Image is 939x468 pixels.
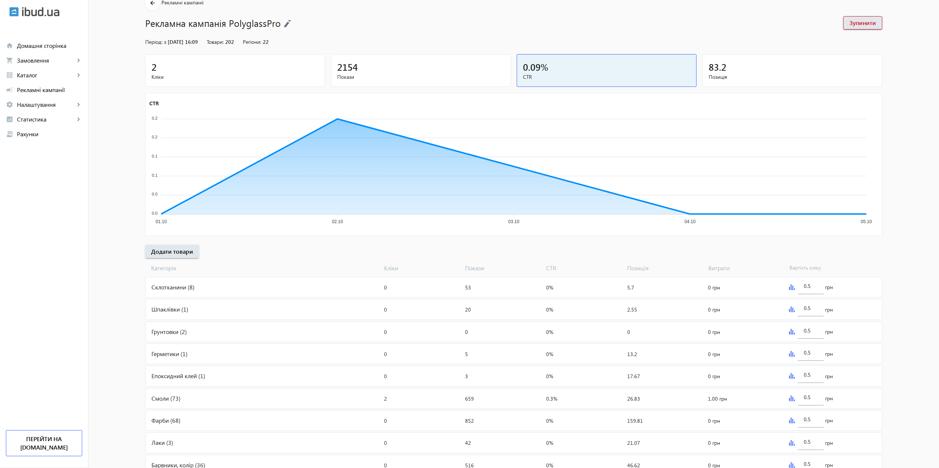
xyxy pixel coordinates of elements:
[465,284,471,291] span: 53
[789,351,795,357] img: graph.svg
[384,328,387,335] span: 0
[17,71,75,79] span: Каталог
[6,116,13,123] mat-icon: analytics
[263,38,269,45] span: 22
[145,245,199,258] button: Додати товари
[337,73,505,81] span: Покази
[146,411,381,430] div: Фарби (68)
[627,439,640,446] span: 21.07
[22,7,59,17] img: ibud_text.svg
[546,439,553,446] span: 0%
[624,264,705,272] span: Позиція
[6,71,13,79] mat-icon: grid_view
[708,373,720,380] span: 0 грн
[225,38,234,45] span: 202
[546,328,553,335] span: 0%
[384,284,387,291] span: 0
[145,38,166,45] span: Період: з
[75,57,82,64] mat-icon: keyboard_arrow_right
[149,99,159,106] text: CTR
[207,38,224,45] span: Товари:
[145,17,836,29] h1: Рекламна кампанія PolyglassPro
[75,116,82,123] mat-icon: keyboard_arrow_right
[156,219,167,224] tspan: 01.10
[75,71,82,79] mat-icon: keyboard_arrow_right
[384,395,387,402] span: 2
[786,264,868,272] span: Вартість кліку
[146,299,381,319] div: Шпаклівки (1)
[465,373,468,380] span: 3
[151,61,157,73] span: 2
[708,328,720,335] span: 0 грн
[523,61,541,73] span: 0.09
[861,219,872,224] tspan: 05.10
[708,284,720,291] span: 0 грн
[337,61,358,73] span: 2154
[465,395,474,402] span: 659
[146,366,381,386] div: Епоксидний клей (1)
[546,373,553,380] span: 0%
[152,211,157,215] tspan: 0.0
[789,306,795,312] img: graph.svg
[789,462,795,468] img: graph.svg
[9,7,19,17] img: ibud.svg
[709,61,726,73] span: 83.2
[825,284,833,291] span: грн
[789,418,795,423] img: graph.svg
[684,219,695,224] tspan: 04.10
[708,395,727,402] span: 1.00 грн
[709,73,876,81] span: Позиція
[384,373,387,380] span: 0
[825,373,833,380] span: грн
[705,264,786,272] span: Витрати
[708,439,720,446] span: 0 грн
[543,264,624,272] span: CTR
[627,306,637,313] span: 2.55
[789,440,795,446] img: graph.svg
[708,351,720,358] span: 0 грн
[627,395,640,402] span: 26.83
[146,277,381,297] div: Склотканини (8)
[546,417,553,424] span: 0%
[384,351,387,358] span: 0
[627,328,630,335] span: 0
[789,373,795,379] img: graph.svg
[146,388,381,408] div: Смоли (73)
[508,219,519,224] tspan: 03.10
[152,154,157,158] tspan: 0.1
[168,38,198,45] span: [DATE] 16:09
[546,284,553,291] span: 0%
[152,116,157,120] tspan: 0.2
[546,351,553,358] span: 0%
[465,328,468,335] span: 0
[825,328,833,335] span: грн
[523,73,690,81] span: CTR
[627,351,637,358] span: 13.2
[541,61,548,73] span: %
[17,57,75,64] span: Замовлення
[75,101,82,108] mat-icon: keyboard_arrow_right
[627,284,634,291] span: 5.7
[843,16,882,29] button: Зупинити
[6,42,13,49] mat-icon: home
[6,130,13,138] mat-icon: receipt_long
[546,306,553,313] span: 0%
[384,306,387,313] span: 0
[152,192,157,196] tspan: 0.0
[465,439,471,446] span: 42
[465,351,468,358] span: 5
[6,430,82,456] a: Перейти на [DOMAIN_NAME]
[6,101,13,108] mat-icon: settings
[825,306,833,313] span: грн
[17,130,82,138] span: Рахунки
[789,395,795,401] img: graph.svg
[151,73,319,81] span: Кліки
[151,247,193,256] span: Додати товари
[708,306,720,313] span: 0 грн
[825,417,833,424] span: грн
[6,57,13,64] mat-icon: shopping_cart
[708,417,720,424] span: 0 грн
[825,395,833,402] span: грн
[627,373,640,380] span: 17.67
[6,86,13,94] mat-icon: campaign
